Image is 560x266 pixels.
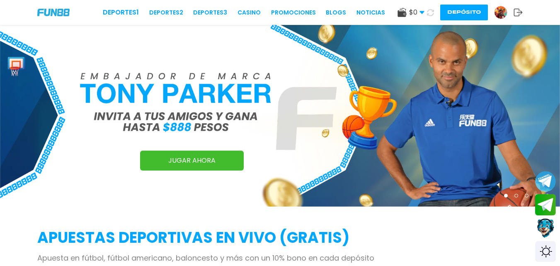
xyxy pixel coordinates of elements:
a: JUGAR AHORA [140,151,244,171]
p: Apuesta en fútbol, fútbol americano, baloncesto y más con un 10% bono en cada depósito [37,252,523,264]
img: Avatar [495,6,507,19]
h2: APUESTAS DEPORTIVAS EN VIVO (gratis) [37,227,523,249]
a: Avatar [494,6,514,19]
a: Promociones [271,8,316,17]
span: $ 0 [409,7,424,17]
img: Company Logo [37,9,70,16]
button: Contact customer service [535,217,556,239]
a: NOTICIAS [356,8,385,17]
a: Deportes1 [103,7,139,17]
a: CASINO [238,8,261,17]
button: Join telegram channel [535,171,556,192]
a: Deportes2 [149,8,183,17]
a: Deportes3 [193,8,227,17]
div: Switch theme [535,241,556,262]
button: Join telegram [535,194,556,216]
button: Depósito [440,5,488,20]
a: BLOGS [326,8,346,17]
